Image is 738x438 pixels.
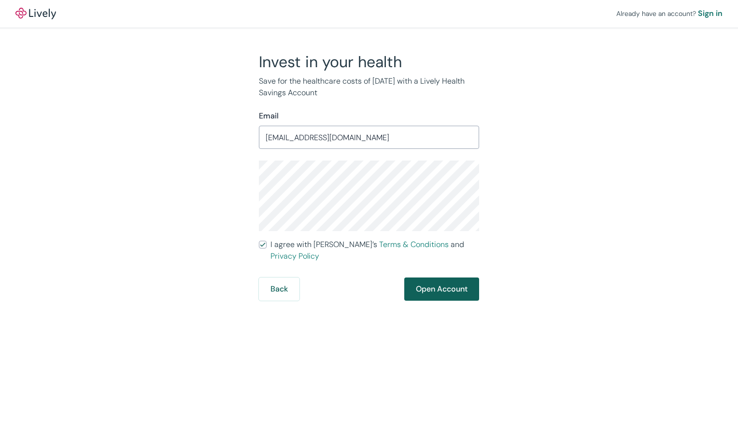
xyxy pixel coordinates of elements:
[15,8,56,19] a: LivelyLively
[616,8,723,19] div: Already have an account?
[15,8,56,19] img: Lively
[259,110,279,122] label: Email
[270,239,479,262] span: I agree with [PERSON_NAME]’s and
[270,251,319,261] a: Privacy Policy
[404,277,479,301] button: Open Account
[379,239,449,249] a: Terms & Conditions
[259,52,479,72] h2: Invest in your health
[259,75,479,99] p: Save for the healthcare costs of [DATE] with a Lively Health Savings Account
[259,277,299,301] button: Back
[698,8,723,19] a: Sign in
